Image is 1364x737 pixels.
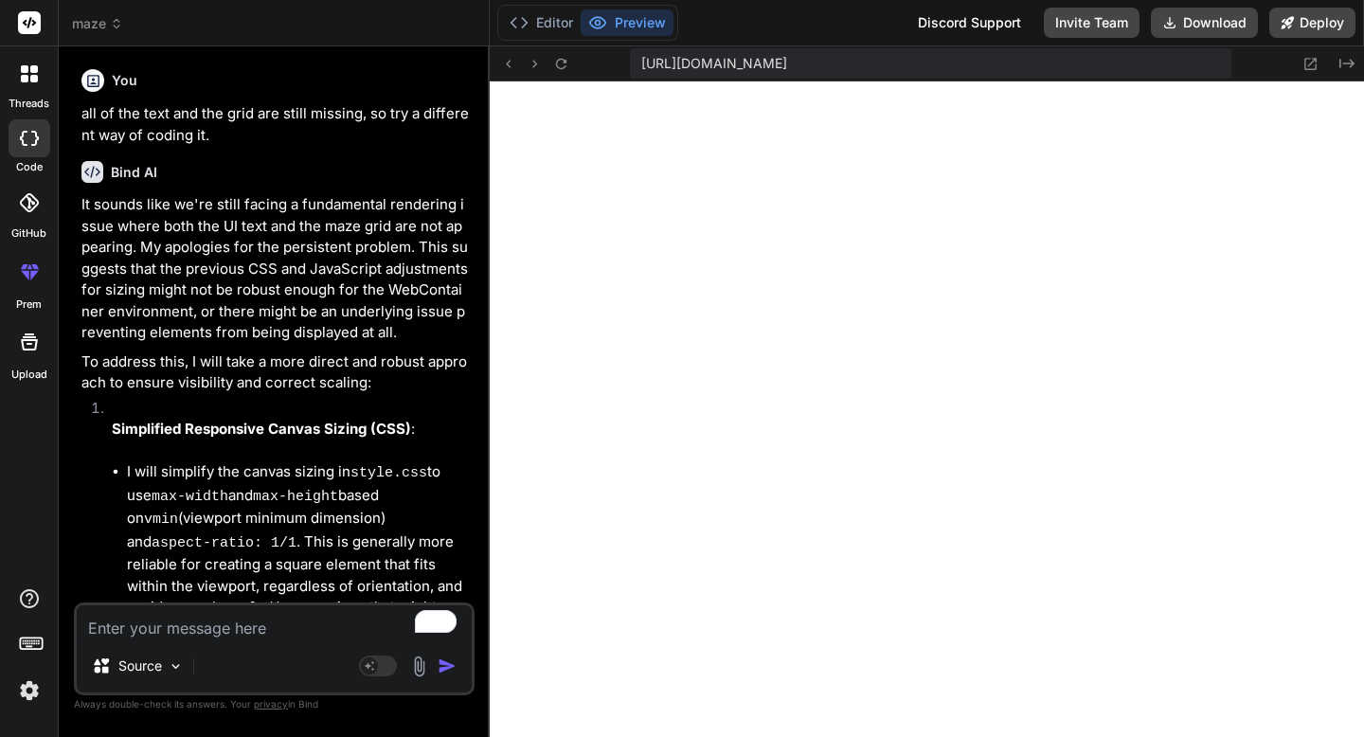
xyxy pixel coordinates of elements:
code: style.css [350,465,427,481]
textarea: To enrich screen reader interactions, please activate Accessibility in Grammarly extension settings [77,605,472,639]
li: I will simplify the canvas sizing in to use and based on (viewport minimum dimension) and . This ... [127,461,471,641]
code: max-width [152,489,228,505]
code: calc() [232,601,283,617]
div: Discord Support [906,8,1032,38]
button: Invite Team [1044,8,1140,38]
img: Pick Models [168,658,184,674]
p: It sounds like we're still facing a fundamental rendering issue where both the UI text and the ma... [81,194,471,344]
label: threads [9,96,49,112]
img: settings [13,674,45,707]
img: icon [438,656,457,675]
h6: You [112,71,137,90]
label: code [16,159,43,175]
p: To address this, I will take a more direct and robust approach to ensure visibility and correct s... [81,351,471,394]
p: Source [118,656,162,675]
iframe: Preview [490,81,1364,737]
code: max-height [253,489,338,505]
strong: Simplified Responsive Canvas Sizing (CSS) [112,420,411,438]
label: prem [16,297,42,313]
code: aspect-ratio: 1/1 [152,535,296,551]
p: : [112,419,471,440]
span: privacy [254,698,288,710]
button: Download [1151,8,1258,38]
p: Always double-check its answers. Your in Bind [74,695,475,713]
label: GitHub [11,225,46,242]
img: attachment [408,656,430,677]
button: Preview [581,9,673,36]
button: Editor [502,9,581,36]
h6: Bind AI [111,163,157,182]
p: all of the text and the grid are still missing, so try a different way of coding it. [81,103,471,146]
label: Upload [11,367,47,383]
code: vmin [144,512,178,528]
span: maze [72,14,123,33]
button: Deploy [1269,8,1355,38]
span: [URL][DOMAIN_NAME] [641,54,787,73]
